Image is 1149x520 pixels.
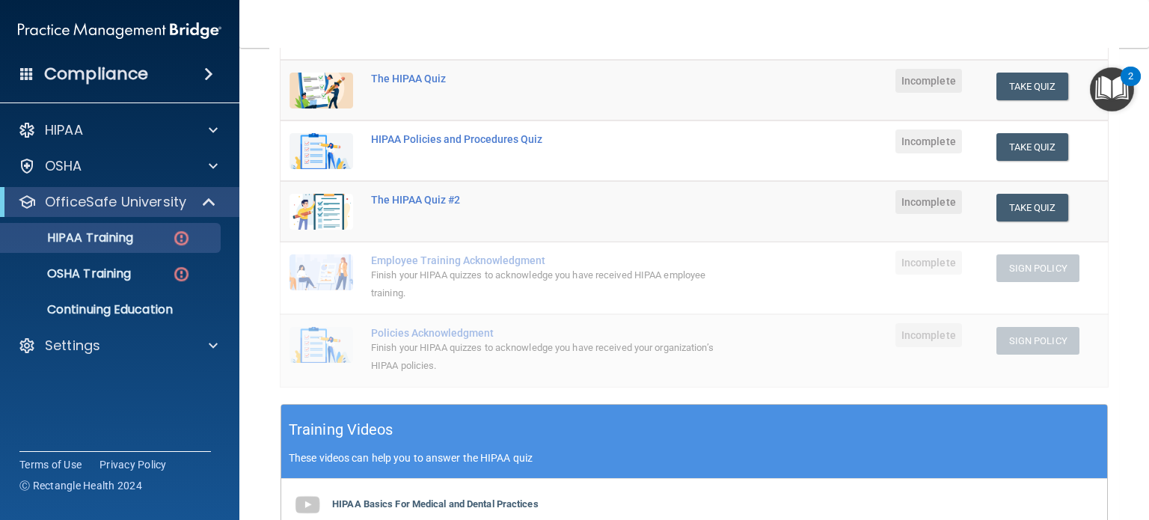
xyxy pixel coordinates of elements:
p: These videos can help you to answer the HIPAA quiz [289,452,1100,464]
span: Incomplete [895,323,962,347]
h4: Compliance [44,64,148,85]
a: OSHA [18,157,218,175]
img: danger-circle.6113f641.png [172,229,191,248]
div: Employee Training Acknowledgment [371,254,734,266]
p: Continuing Education [10,302,214,317]
span: Incomplete [895,190,962,214]
span: Incomplete [895,251,962,275]
a: OfficeSafe University [18,193,217,211]
b: HIPAA Basics For Medical and Dental Practices [332,498,539,510]
button: Take Quiz [996,133,1068,161]
a: HIPAA [18,121,218,139]
p: OfficeSafe University [45,193,186,211]
div: Finish your HIPAA quizzes to acknowledge you have received HIPAA employee training. [371,266,734,302]
div: Finish your HIPAA quizzes to acknowledge you have received your organization’s HIPAA policies. [371,339,734,375]
div: The HIPAA Quiz #2 [371,194,734,206]
p: HIPAA [45,121,83,139]
button: Open Resource Center, 2 new notifications [1090,67,1134,111]
p: OSHA [45,157,82,175]
p: Settings [45,337,100,355]
button: Take Quiz [996,194,1068,221]
button: Take Quiz [996,73,1068,100]
img: PMB logo [18,16,221,46]
button: Sign Policy [996,254,1079,282]
h5: Training Videos [289,417,393,443]
img: gray_youtube_icon.38fcd6cc.png [292,490,322,520]
img: danger-circle.6113f641.png [172,265,191,284]
div: 2 [1128,76,1133,96]
div: HIPAA Policies and Procedures Quiz [371,133,734,145]
button: Sign Policy [996,327,1079,355]
p: HIPAA Training [10,230,133,245]
span: Incomplete [895,69,962,93]
div: The HIPAA Quiz [371,73,734,85]
a: Terms of Use [19,457,82,472]
div: Policies Acknowledgment [371,327,734,339]
a: Privacy Policy [99,457,167,472]
p: OSHA Training [10,266,131,281]
a: Settings [18,337,218,355]
span: Incomplete [895,129,962,153]
span: Ⓒ Rectangle Health 2024 [19,478,142,493]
